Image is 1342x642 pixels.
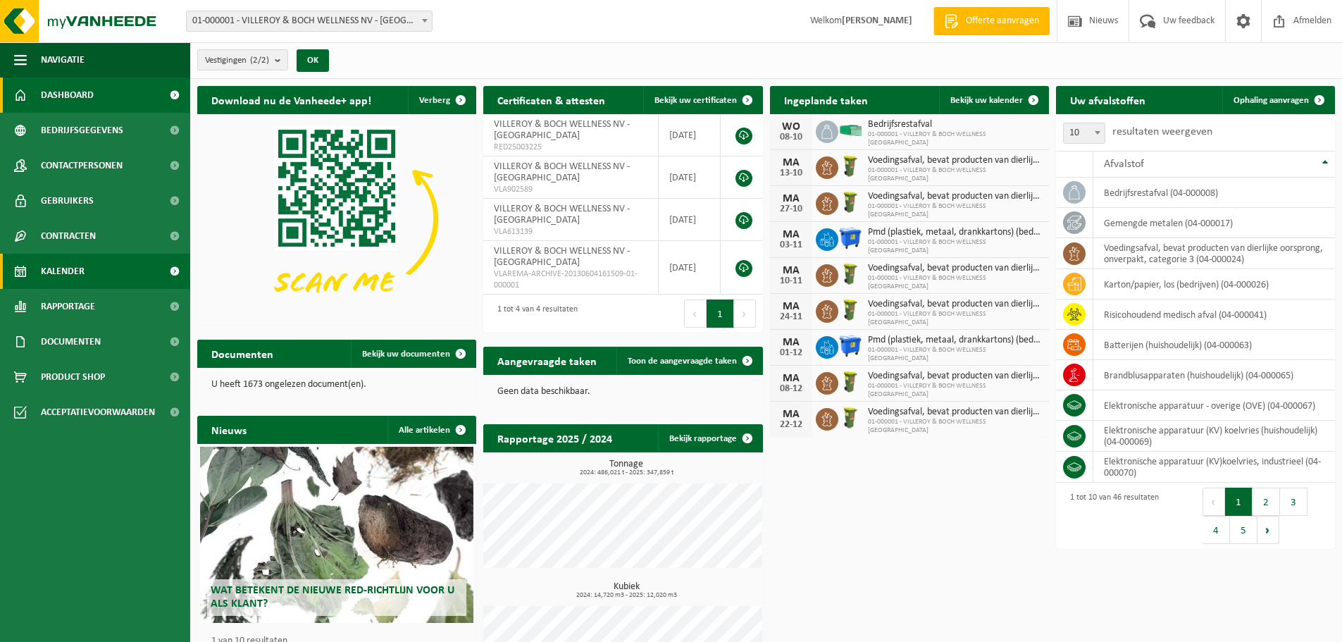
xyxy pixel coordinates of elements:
[838,262,862,286] img: WB-0060-HPE-GN-50
[494,226,647,237] span: VLA613139
[41,78,94,113] span: Dashboard
[1056,86,1160,113] h2: Uw afvalstoffen
[777,157,805,168] div: MA
[41,183,94,218] span: Gebruikers
[659,199,721,241] td: [DATE]
[659,114,721,156] td: [DATE]
[616,347,762,375] a: Toon de aangevraagde taken
[197,340,287,367] h2: Documenten
[250,56,269,65] count: (2/2)
[659,241,721,295] td: [DATE]
[1093,300,1335,330] td: risicohoudend medisch afval (04-000041)
[734,300,756,328] button: Next
[707,300,734,328] button: 1
[777,240,805,250] div: 03-11
[187,11,432,31] span: 01-000001 - VILLEROY & BOCH WELLNESS NV - ROESELARE
[1280,488,1307,516] button: 3
[777,204,805,214] div: 27-10
[1093,269,1335,300] td: karton/papier, los (bedrijven) (04-000026)
[1093,238,1335,269] td: voedingsafval, bevat producten van dierlijke oorsprong, onverpakt, categorie 3 (04-000024)
[868,191,1042,202] span: Voedingsafval, bevat producten van dierlijke oorsprong, onverpakt, categorie 3
[868,407,1042,418] span: Voedingsafval, bevat producten van dierlijke oorsprong, onverpakt, categorie 3
[654,96,737,105] span: Bekijk uw certificaten
[1253,488,1280,516] button: 2
[41,359,105,395] span: Product Shop
[933,7,1050,35] a: Offerte aanvragen
[770,86,882,113] h2: Ingeplande taken
[1093,390,1335,421] td: elektronische apparatuur - overige (OVE) (04-000067)
[41,324,101,359] span: Documenten
[408,86,475,114] button: Verberg
[659,156,721,199] td: [DATE]
[777,229,805,240] div: MA
[494,268,647,291] span: VLAREMA-ARCHIVE-20130604161509-01-000001
[628,357,737,366] span: Toon de aangevraagde taken
[205,50,269,71] span: Vestigingen
[962,14,1043,28] span: Offerte aanvragen
[950,96,1023,105] span: Bekijk uw kalender
[1093,178,1335,208] td: bedrijfsrestafval (04-000008)
[939,86,1048,114] a: Bekijk uw kalender
[211,380,462,390] p: U heeft 1673 ongelezen document(en).
[494,204,630,226] span: VILLEROY & BOCH WELLNESS NV - [GEOGRAPHIC_DATA]
[1093,421,1335,452] td: elektronische apparatuur (KV) koelvries (huishoudelijk) (04-000069)
[684,300,707,328] button: Previous
[777,265,805,276] div: MA
[777,132,805,142] div: 08-10
[494,161,630,183] span: VILLEROY & BOCH WELLNESS NV - [GEOGRAPHIC_DATA]
[41,42,85,78] span: Navigatie
[868,335,1042,346] span: Pmd (plastiek, metaal, drankkartons) (bedrijven)
[483,347,611,374] h2: Aangevraagde taken
[497,387,748,397] p: Geen data beschikbaar.
[197,114,476,323] img: Download de VHEPlus App
[868,166,1042,183] span: 01-000001 - VILLEROY & BOCH WELLNESS [GEOGRAPHIC_DATA]
[1203,488,1225,516] button: Previous
[868,346,1042,363] span: 01-000001 - VILLEROY & BOCH WELLNESS [GEOGRAPHIC_DATA]
[490,459,762,476] h3: Tonnage
[868,418,1042,435] span: 01-000001 - VILLEROY & BOCH WELLNESS [GEOGRAPHIC_DATA]
[419,96,450,105] span: Verberg
[777,301,805,312] div: MA
[1093,360,1335,390] td: brandblusapparaten (huishoudelijk) (04-000065)
[483,86,619,113] h2: Certificaten & attesten
[868,155,1042,166] span: Voedingsafval, bevat producten van dierlijke oorsprong, onverpakt, categorie 3
[838,334,862,358] img: WB-1100-HPE-BE-01
[658,424,762,452] a: Bekijk rapportage
[838,124,862,137] img: HK-XP-30-GN-00
[494,119,630,141] span: VILLEROY & BOCH WELLNESS NV - [GEOGRAPHIC_DATA]
[490,469,762,476] span: 2024: 486,021 t - 2025: 347,859 t
[211,585,454,610] span: Wat betekent de nieuwe RED-richtlijn voor u als klant?
[868,202,1042,219] span: 01-000001 - VILLEROY & BOCH WELLNESS [GEOGRAPHIC_DATA]
[777,373,805,384] div: MA
[351,340,475,368] a: Bekijk uw documenten
[868,130,1042,147] span: 01-000001 - VILLEROY & BOCH WELLNESS [GEOGRAPHIC_DATA]
[868,371,1042,382] span: Voedingsafval, bevat producten van dierlijke oorsprong, onverpakt, categorie 3
[490,298,578,329] div: 1 tot 4 van 4 resultaten
[1112,126,1212,137] label: resultaten weergeven
[1104,159,1144,170] span: Afvalstof
[643,86,762,114] a: Bekijk uw certificaten
[868,263,1042,274] span: Voedingsafval, bevat producten van dierlijke oorsprong, onverpakt, categorie 3
[777,384,805,394] div: 08-12
[490,582,762,599] h3: Kubiek
[297,49,329,72] button: OK
[1063,486,1159,545] div: 1 tot 10 van 46 resultaten
[41,395,155,430] span: Acceptatievoorwaarden
[197,86,385,113] h2: Download nu de Vanheede+ app!
[838,298,862,322] img: WB-0060-HPE-GN-50
[494,246,630,268] span: VILLEROY & BOCH WELLNESS NV - [GEOGRAPHIC_DATA]
[1064,123,1105,143] span: 10
[838,154,862,178] img: WB-0060-HPE-GN-50
[1230,516,1257,544] button: 5
[777,348,805,358] div: 01-12
[838,190,862,214] img: WB-0060-HPE-GN-50
[483,424,626,452] h2: Rapportage 2025 / 2024
[842,16,912,26] strong: [PERSON_NAME]
[1093,208,1335,238] td: gemengde metalen (04-000017)
[41,218,96,254] span: Contracten
[777,193,805,204] div: MA
[868,299,1042,310] span: Voedingsafval, bevat producten van dierlijke oorsprong, onverpakt, categorie 3
[1225,488,1253,516] button: 1
[838,370,862,394] img: WB-0060-HPE-GN-50
[868,119,1042,130] span: Bedrijfsrestafval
